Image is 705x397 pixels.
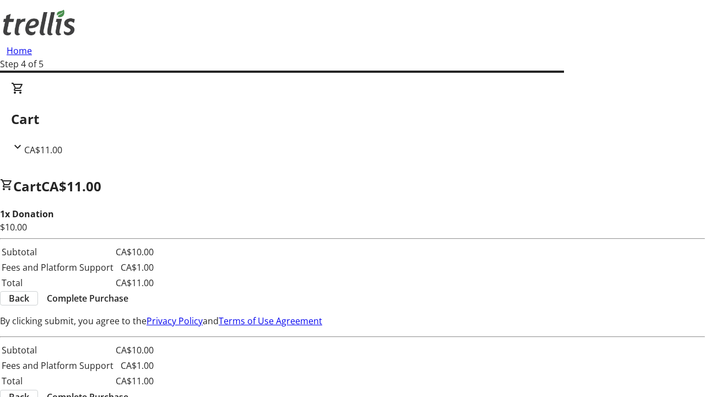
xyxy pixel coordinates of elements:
td: Subtotal [1,343,114,357]
td: CA$1.00 [115,358,154,373]
a: Privacy Policy [147,315,203,327]
h2: Cart [11,109,694,129]
td: CA$10.00 [115,343,154,357]
td: Total [1,374,114,388]
td: CA$10.00 [115,245,154,259]
span: Cart [13,177,41,195]
td: CA$1.00 [115,260,154,275]
span: CA$11.00 [41,177,101,195]
button: Complete Purchase [38,292,137,305]
td: CA$11.00 [115,374,154,388]
td: CA$11.00 [115,276,154,290]
span: Back [9,292,29,305]
a: Terms of Use Agreement [219,315,322,327]
td: Fees and Platform Support [1,358,114,373]
div: CartCA$11.00 [11,82,694,157]
td: Fees and Platform Support [1,260,114,275]
span: Complete Purchase [47,292,128,305]
td: Subtotal [1,245,114,259]
td: Total [1,276,114,290]
span: CA$11.00 [24,144,62,156]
